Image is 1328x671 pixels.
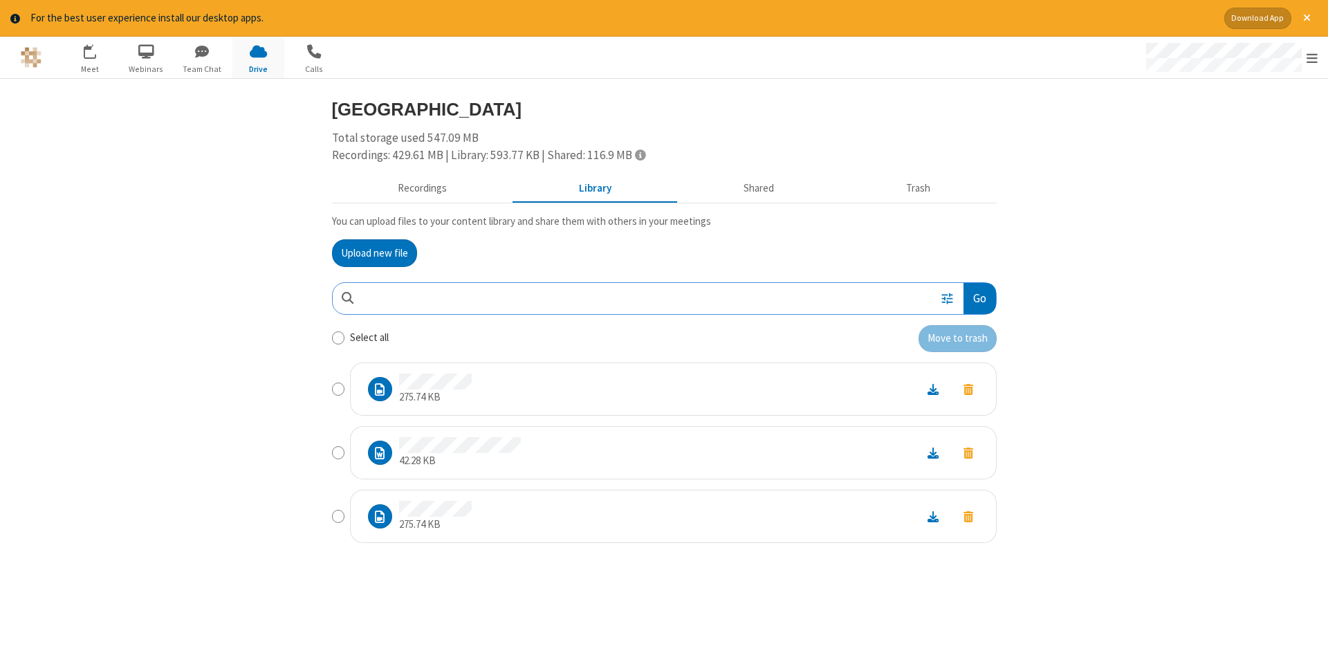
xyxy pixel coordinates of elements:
img: QA Selenium DO NOT DELETE OR CHANGE [21,47,41,68]
span: Drive [232,63,284,75]
span: Webinars [120,63,172,75]
a: Download file [915,381,951,397]
button: Trash [840,175,997,201]
p: You can upload files to your content library and share them with others in your meetings [332,214,997,230]
button: Move to trash [951,443,986,462]
button: Move to trash [951,380,986,398]
button: Upload new file [332,239,417,267]
button: Move to trash [951,507,986,526]
button: Download App [1224,8,1291,29]
p: 42.28 KB [399,453,521,469]
p: 275.74 KB [399,517,472,533]
span: Team Chat [176,63,228,75]
a: Download file [915,445,951,461]
span: Calls [288,63,340,75]
span: Meet [64,63,116,75]
button: Close alert [1296,8,1318,29]
p: 275.74 KB [399,389,472,405]
span: Totals displayed include files that have been moved to the trash. [635,149,645,160]
div: Open menu [1133,37,1328,78]
a: Download file [915,508,951,524]
label: Select all [350,330,389,346]
h3: [GEOGRAPHIC_DATA] [332,100,997,119]
button: Move to trash [919,325,997,353]
button: Shared during meetings [678,175,840,201]
button: Logo [5,37,57,78]
button: Recorded meetings [332,175,513,201]
button: Content library [513,175,678,201]
button: Go [963,283,995,314]
div: For the best user experience install our desktop apps. [30,10,1214,26]
div: 12 [91,44,104,55]
div: Total storage used 547.09 MB [332,129,997,165]
div: Recordings: 429.61 MB | Library: 593.77 KB | Shared: 116.9 MB [332,147,997,165]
